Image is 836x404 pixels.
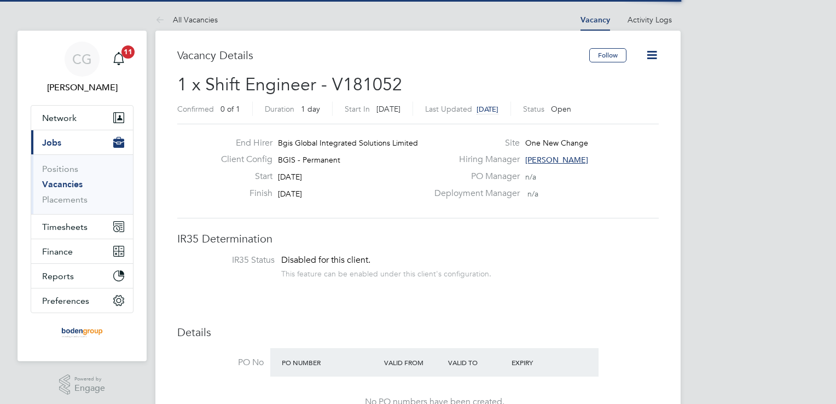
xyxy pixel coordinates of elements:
span: 11 [121,45,135,59]
div: Valid From [381,353,445,372]
a: Powered byEngage [59,374,106,395]
div: Valid To [445,353,509,372]
span: One New Change [525,138,588,148]
label: PO No [177,357,264,368]
span: n/a [525,172,536,182]
a: Vacancy [580,15,610,25]
div: Jobs [31,154,133,214]
span: Engage [74,384,105,393]
span: Connor Gwilliam [31,81,133,94]
label: Start In [345,104,370,114]
span: [DATE] [278,189,302,199]
label: Duration [265,104,294,114]
label: Status [523,104,544,114]
button: Preferences [31,288,133,313]
span: Open [551,104,571,114]
button: Reports [31,264,133,288]
a: Go to home page [31,324,133,342]
span: 1 day [301,104,320,114]
a: Vacancies [42,179,83,189]
div: This feature can be enabled under this client's configuration. [281,266,491,279]
button: Network [31,106,133,130]
a: Positions [42,164,78,174]
h3: Vacancy Details [177,48,589,62]
a: 11 [108,42,130,77]
label: Deployment Manager [428,188,520,199]
nav: Main navigation [18,31,147,361]
span: Powered by [74,374,105,384]
a: Activity Logs [628,15,672,25]
button: Timesheets [31,215,133,239]
span: Jobs [42,137,61,148]
label: Site [428,137,520,149]
img: boden-group-logo-retina.png [58,324,107,342]
span: n/a [527,189,538,199]
span: Network [42,113,77,123]
h3: IR35 Determination [177,232,659,246]
span: 0 of 1 [220,104,240,114]
label: End Hirer [212,137,272,149]
span: Timesheets [42,222,88,232]
label: Finish [212,188,272,199]
span: Preferences [42,296,89,306]
span: Bgis Global Integrated Solutions Limited [278,138,418,148]
label: Start [212,171,272,182]
label: Last Updated [425,104,472,114]
a: CG[PERSON_NAME] [31,42,133,94]
span: CG [72,52,92,66]
div: PO Number [279,353,381,372]
a: Placements [42,194,88,205]
a: All Vacancies [155,15,218,25]
div: Expiry [509,353,573,372]
button: Follow [589,48,626,62]
span: [DATE] [278,172,302,182]
label: Confirmed [177,104,214,114]
span: Finance [42,246,73,257]
label: Client Config [212,154,272,165]
span: Disabled for this client. [281,255,370,266]
label: IR35 Status [188,255,275,266]
span: [DATE] [376,104,400,114]
label: Hiring Manager [428,154,520,165]
button: Jobs [31,130,133,154]
h3: Details [177,325,659,339]
span: [DATE] [477,105,498,114]
label: PO Manager [428,171,520,182]
button: Finance [31,239,133,263]
span: BGIS - Permanent [278,155,340,165]
span: 1 x Shift Engineer - V181052 [177,74,402,95]
span: [PERSON_NAME] [525,155,588,165]
span: Reports [42,271,74,281]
